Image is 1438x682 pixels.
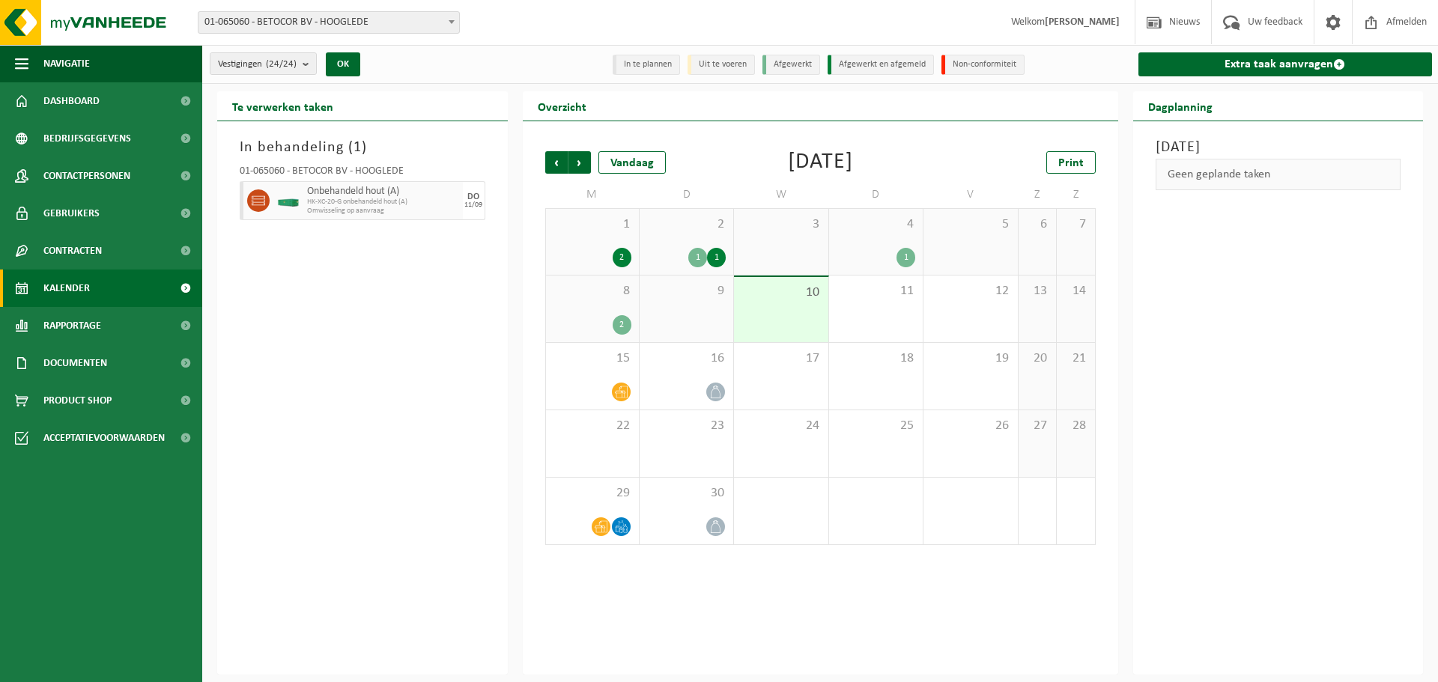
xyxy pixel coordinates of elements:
[43,232,102,270] span: Contracten
[43,82,100,120] span: Dashboard
[307,207,459,216] span: Omwisseling op aanvraag
[43,270,90,307] span: Kalender
[647,485,726,502] span: 30
[741,418,820,434] span: 24
[553,418,631,434] span: 22
[1058,157,1084,169] span: Print
[307,198,459,207] span: HK-XC-20-G onbehandeld hout (A)
[1026,283,1049,299] span: 13
[326,52,360,76] button: OK
[762,55,820,75] li: Afgewerkt
[240,136,485,159] h3: In behandeling ( )
[354,140,362,155] span: 1
[741,350,820,367] span: 17
[553,350,631,367] span: 15
[1133,91,1228,121] h2: Dagplanning
[941,55,1025,75] li: Non-conformiteit
[1026,418,1049,434] span: 27
[837,216,915,233] span: 4
[931,418,1010,434] span: 26
[43,382,112,419] span: Product Shop
[43,45,90,82] span: Navigatie
[1156,136,1401,159] h3: [DATE]
[1019,181,1057,208] td: Z
[1026,216,1049,233] span: 6
[1045,16,1120,28] strong: [PERSON_NAME]
[1046,151,1096,174] a: Print
[647,418,726,434] span: 23
[837,418,915,434] span: 25
[647,350,726,367] span: 16
[1138,52,1433,76] a: Extra taak aanvragen
[734,181,828,208] td: W
[688,55,755,75] li: Uit te voeren
[43,419,165,457] span: Acceptatievoorwaarden
[931,350,1010,367] span: 19
[828,55,934,75] li: Afgewerkt en afgemeld
[829,181,923,208] td: D
[307,186,459,198] span: Onbehandeld hout (A)
[640,181,734,208] td: D
[897,248,915,267] div: 1
[923,181,1018,208] td: V
[553,216,631,233] span: 1
[1064,418,1087,434] span: 28
[1064,216,1087,233] span: 7
[210,52,317,75] button: Vestigingen(24/24)
[217,91,348,121] h2: Te verwerken taken
[1156,159,1401,190] div: Geen geplande taken
[43,344,107,382] span: Documenten
[788,151,853,174] div: [DATE]
[467,192,479,201] div: DO
[523,91,601,121] h2: Overzicht
[218,53,297,76] span: Vestigingen
[1064,350,1087,367] span: 21
[837,350,915,367] span: 18
[647,216,726,233] span: 2
[43,307,101,344] span: Rapportage
[553,283,631,299] span: 8
[198,12,459,33] span: 01-065060 - BETOCOR BV - HOOGLEDE
[198,11,460,34] span: 01-065060 - BETOCOR BV - HOOGLEDE
[1064,283,1087,299] span: 14
[741,216,820,233] span: 3
[931,283,1010,299] span: 12
[553,485,631,502] span: 29
[568,151,591,174] span: Volgende
[43,157,130,195] span: Contactpersonen
[240,166,485,181] div: 01-065060 - BETOCOR BV - HOOGLEDE
[43,120,131,157] span: Bedrijfsgegevens
[707,248,726,267] div: 1
[613,248,631,267] div: 2
[43,195,100,232] span: Gebruikers
[464,201,482,209] div: 11/09
[613,315,631,335] div: 2
[931,216,1010,233] span: 5
[545,181,640,208] td: M
[1026,350,1049,367] span: 20
[277,195,300,207] img: HK-XC-20-GN-00
[613,55,680,75] li: In te plannen
[688,248,707,267] div: 1
[598,151,666,174] div: Vandaag
[837,283,915,299] span: 11
[545,151,568,174] span: Vorige
[647,283,726,299] span: 9
[1057,181,1095,208] td: Z
[266,59,297,69] count: (24/24)
[741,284,820,301] span: 10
